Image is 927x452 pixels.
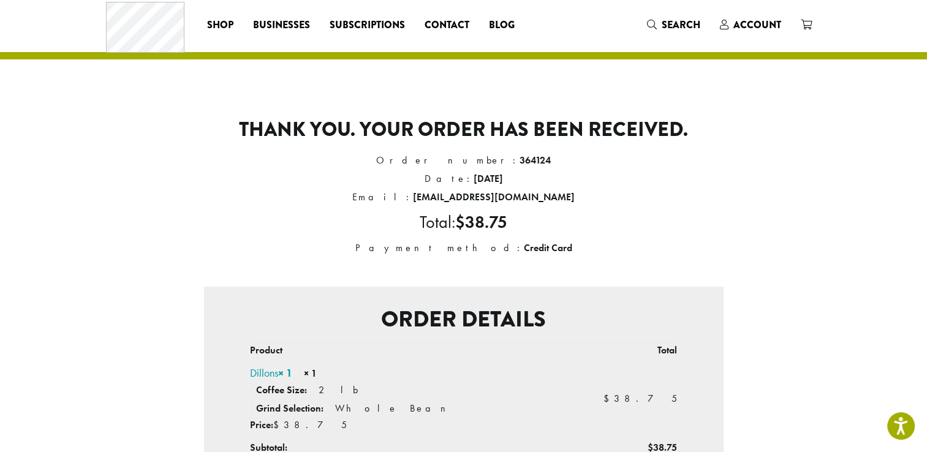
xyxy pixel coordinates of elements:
[278,366,292,380] strong: × 1
[273,418,284,431] span: $
[319,383,358,396] p: 2 lb
[204,239,724,257] li: Payment method:
[204,118,724,141] p: Thank you. Your order has been received.
[603,392,614,405] span: $
[214,306,714,333] h2: Order details
[733,18,781,32] span: Account
[204,188,724,206] li: Email:
[564,338,677,364] th: Total
[250,418,273,431] strong: Price:
[425,18,469,33] span: Contact
[455,211,507,233] bdi: 38.75
[662,18,700,32] span: Search
[197,15,243,35] a: Shop
[413,190,575,203] strong: [EMAIL_ADDRESS][DOMAIN_NAME]
[256,383,307,396] strong: Coffee Size:
[520,154,551,167] strong: 364124
[204,170,724,188] li: Date:
[489,18,515,33] span: Blog
[637,15,710,35] a: Search
[455,211,465,233] span: $
[335,402,455,415] p: Whole Bean
[330,18,405,33] span: Subscriptions
[273,418,347,431] span: 38.75
[253,18,310,33] span: Businesses
[524,241,572,254] strong: Credit Card
[250,366,292,380] a: Dillons× 1
[204,151,724,170] li: Order number:
[249,338,564,364] th: Product
[207,18,233,33] span: Shop
[204,206,724,239] li: Total:
[603,392,677,405] bdi: 38.75
[256,402,324,415] strong: Grind Selection:
[304,367,317,380] strong: × 1
[474,172,503,185] strong: [DATE]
